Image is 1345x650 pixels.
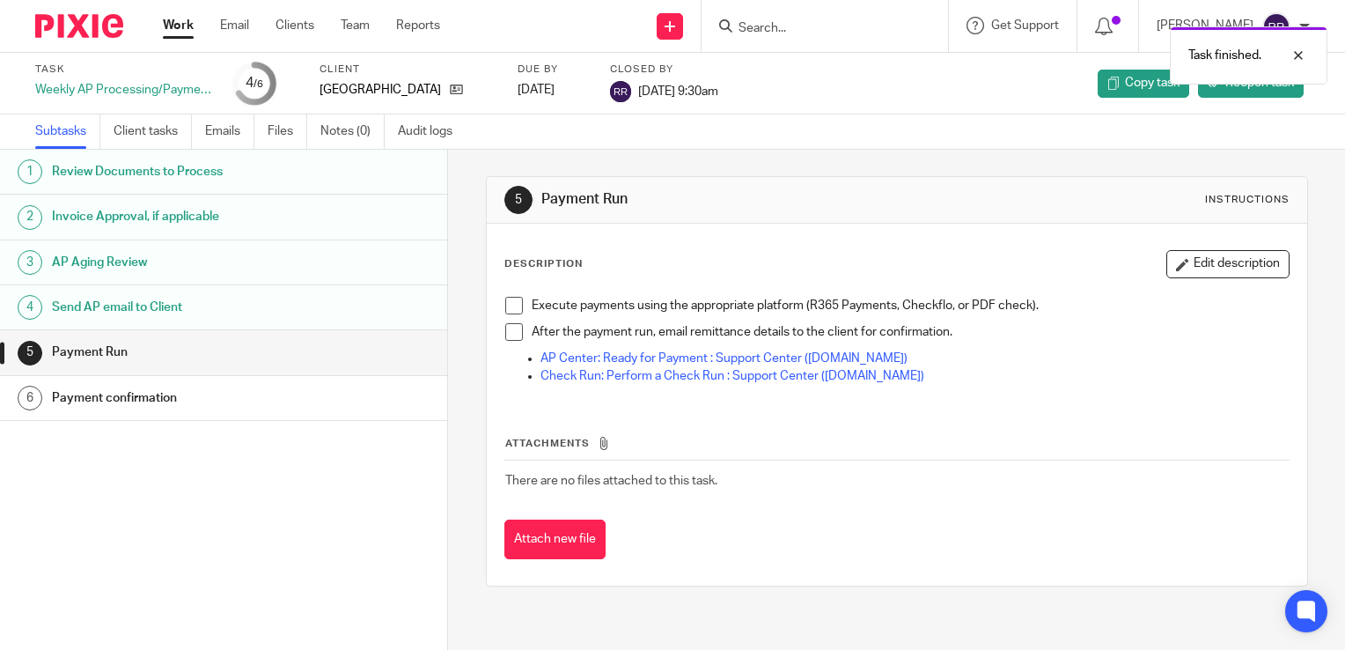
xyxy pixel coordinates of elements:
[1262,12,1290,41] img: svg%3E
[35,81,211,99] div: Weekly AP Processing/Payment
[610,81,631,102] img: svg%3E
[504,257,583,271] p: Description
[205,114,254,149] a: Emails
[540,370,924,382] a: Check Run: Perform a Check Run : Support Center ([DOMAIN_NAME])
[35,63,211,77] label: Task
[52,159,304,185] h1: Review Documents to Process
[246,73,263,93] div: 4
[18,386,42,410] div: 6
[18,250,42,275] div: 3
[320,63,496,77] label: Client
[268,114,307,149] a: Files
[1166,250,1290,278] button: Edit description
[320,114,385,149] a: Notes (0)
[18,295,42,320] div: 4
[518,81,588,99] div: [DATE]
[1205,193,1290,207] div: Instructions
[52,294,304,321] h1: Send AP email to Client
[518,63,588,77] label: Due by
[638,85,718,97] span: [DATE] 9:30am
[52,203,304,230] h1: Invoice Approval, if applicable
[163,17,194,34] a: Work
[396,17,440,34] a: Reports
[254,79,263,89] small: /6
[276,17,314,34] a: Clients
[320,81,441,99] p: [GEOGRAPHIC_DATA]
[398,114,466,149] a: Audit logs
[114,114,192,149] a: Client tasks
[532,297,1289,314] p: Execute payments using the appropriate platform (R365 Payments, Checkflo, or PDF check).
[52,249,304,276] h1: AP Aging Review
[341,17,370,34] a: Team
[18,159,42,184] div: 1
[35,114,100,149] a: Subtasks
[505,475,717,487] span: There are no files attached to this task.
[52,385,304,411] h1: Payment confirmation
[504,520,606,559] button: Attach new file
[540,352,908,365] a: AP Center: Ready for Payment : Support Center ([DOMAIN_NAME])
[610,63,718,77] label: Closed by
[18,205,42,230] div: 2
[532,323,1289,341] p: After the payment run, email remittance details to the client for confirmation.
[541,190,934,209] h1: Payment Run
[505,439,590,448] span: Attachments
[18,341,42,366] div: 5
[504,186,533,214] div: 5
[35,14,123,38] img: Pixie
[1188,47,1261,64] p: Task finished.
[220,17,249,34] a: Email
[52,339,304,366] h1: Payment Run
